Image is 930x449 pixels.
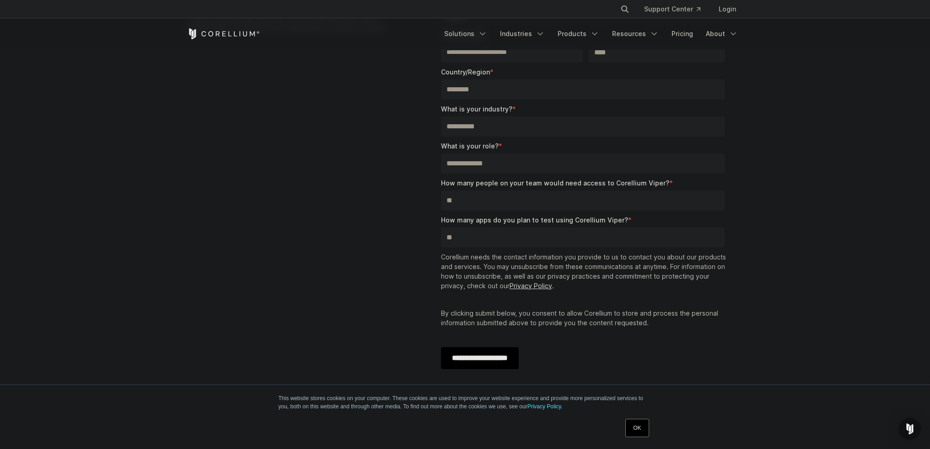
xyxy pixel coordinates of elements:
[187,28,260,39] a: Corellium Home
[711,1,743,17] a: Login
[607,26,664,42] a: Resources
[899,418,921,440] div: Open Intercom Messenger
[625,419,649,437] a: OK
[441,308,729,328] p: By clicking submit below, you consent to allow Corellium to store and process the personal inform...
[700,26,743,42] a: About
[666,26,699,42] a: Pricing
[552,26,605,42] a: Products
[441,105,512,113] span: What is your industry?
[441,142,499,150] span: What is your role?
[617,1,633,17] button: Search
[439,26,743,42] div: Navigation Menu
[439,26,493,42] a: Solutions
[441,252,729,291] p: Corellium needs the contact information you provide to us to contact you about our products and s...
[495,26,550,42] a: Industries
[441,216,628,224] span: How many apps do you plan to test using Corellium Viper?
[609,1,743,17] div: Navigation Menu
[279,394,652,411] p: This website stores cookies on your computer. These cookies are used to improve your website expe...
[510,282,552,290] a: Privacy Policy
[441,179,669,187] span: How many people on your team would need access to Corellium Viper?
[441,68,490,76] span: Country/Region
[637,1,708,17] a: Support Center
[527,403,563,410] a: Privacy Policy.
